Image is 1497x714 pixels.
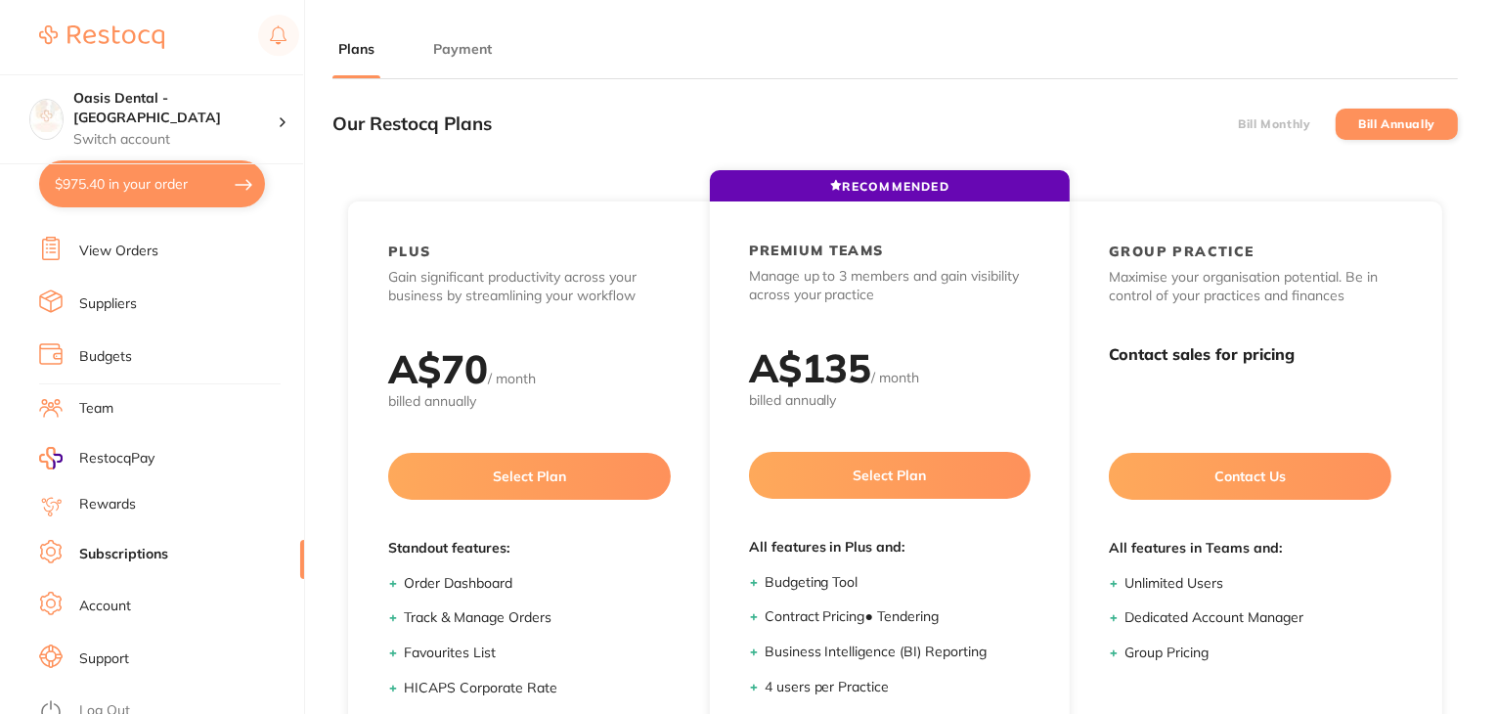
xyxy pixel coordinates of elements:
[488,370,536,387] span: / month
[39,160,265,207] button: $975.40 in your order
[73,89,278,127] h4: Oasis Dental - Brighton
[749,538,1032,558] span: All features in Plus and:
[765,643,1032,662] li: Business Intelligence (BI) Reporting
[388,453,671,500] button: Select Plan
[1109,539,1391,558] span: All features in Teams and:
[79,242,158,261] a: View Orders
[79,449,154,469] span: RestocqPay
[79,495,136,514] a: Rewards
[749,391,1032,411] span: billed annually
[332,40,380,59] button: Plans
[79,399,113,419] a: Team
[39,447,63,469] img: RestocqPay
[39,15,164,60] a: Restocq Logo
[388,344,488,393] h2: A$ 70
[332,113,492,135] h3: Our Restocq Plans
[749,267,1032,305] p: Manage up to 3 members and gain visibility across your practice
[1109,268,1391,306] p: Maximise your organisation potential. Be in control of your practices and finances
[1109,243,1255,260] h2: GROUP PRACTICE
[1358,117,1435,131] label: Bill Annually
[388,268,671,306] p: Gain significant productivity across your business by streamlining your workflow
[39,447,154,469] a: RestocqPay
[1238,117,1310,131] label: Bill Monthly
[1124,644,1391,663] li: Group Pricing
[830,179,949,194] span: RECOMMENDED
[765,678,1032,697] li: 4 users per Practice
[388,392,671,412] span: billed annually
[79,545,168,564] a: Subscriptions
[404,574,671,594] li: Order Dashboard
[404,679,671,698] li: HICAPS Corporate Rate
[388,539,671,558] span: Standout features:
[388,243,431,260] h2: PLUS
[765,573,1032,593] li: Budgeting Tool
[427,40,498,59] button: Payment
[765,607,1032,627] li: Contract Pricing ● Tendering
[39,25,164,49] img: Restocq Logo
[749,452,1032,499] button: Select Plan
[79,597,131,616] a: Account
[749,343,872,392] h2: A$ 135
[79,347,132,367] a: Budgets
[404,644,671,663] li: Favourites List
[30,100,63,132] img: Oasis Dental - Brighton
[1109,345,1391,364] h3: Contact sales for pricing
[749,242,884,259] h2: PREMIUM TEAMS
[404,608,671,628] li: Track & Manage Orders
[1124,574,1391,594] li: Unlimited Users
[79,649,129,669] a: Support
[1109,453,1391,500] button: Contact Us
[73,130,278,150] p: Switch account
[1124,608,1391,628] li: Dedicated Account Manager
[79,294,137,314] a: Suppliers
[872,369,920,386] span: / month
